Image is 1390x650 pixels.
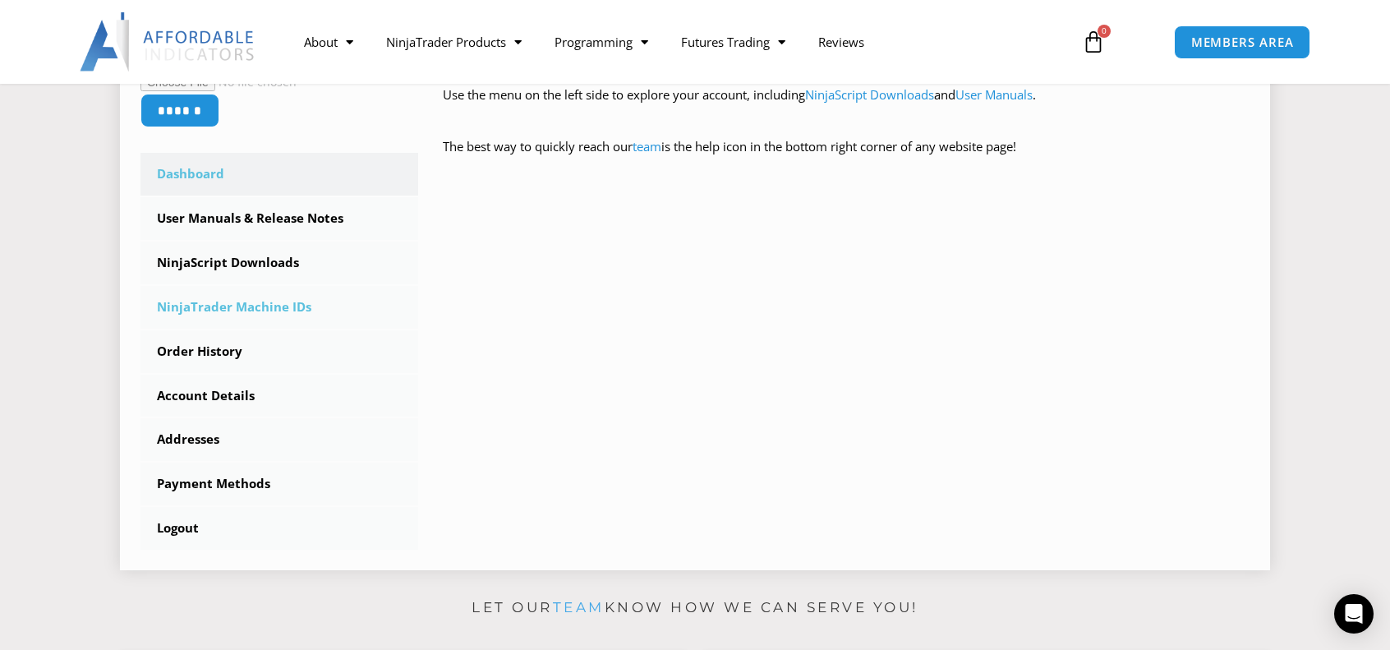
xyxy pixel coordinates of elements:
[140,418,418,461] a: Addresses
[802,23,881,61] a: Reviews
[80,12,256,71] img: LogoAI | Affordable Indicators – NinjaTrader
[288,23,370,61] a: About
[140,330,418,373] a: Order History
[140,507,418,550] a: Logout
[443,136,1250,182] p: The best way to quickly reach our is the help icon in the bottom right corner of any website page!
[120,595,1270,621] p: Let our know how we can serve you!
[140,153,418,196] a: Dashboard
[1191,36,1294,48] span: MEMBERS AREA
[140,463,418,505] a: Payment Methods
[1057,18,1130,66] a: 0
[140,153,418,550] nav: Account pages
[538,23,665,61] a: Programming
[1174,25,1311,59] a: MEMBERS AREA
[140,197,418,240] a: User Manuals & Release Notes
[1098,25,1111,38] span: 0
[665,23,802,61] a: Futures Trading
[140,286,418,329] a: NinjaTrader Machine IDs
[140,242,418,284] a: NinjaScript Downloads
[370,23,538,61] a: NinjaTrader Products
[553,599,605,615] a: team
[955,86,1033,103] a: User Manuals
[140,375,418,417] a: Account Details
[805,86,934,103] a: NinjaScript Downloads
[1334,594,1374,634] div: Open Intercom Messenger
[633,138,661,154] a: team
[288,23,1063,61] nav: Menu
[443,84,1250,130] p: Use the menu on the left side to explore your account, including and .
